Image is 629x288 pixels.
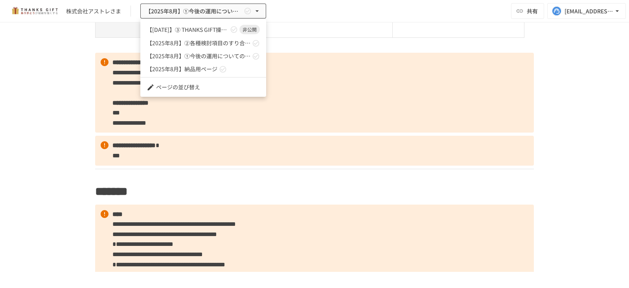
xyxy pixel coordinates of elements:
span: 【2025年8月】②各種検討項目のすり合わせ/ THANKS GIFTキックオフMTG [147,39,250,47]
span: 非公開 [239,26,260,33]
span: 【[DATE]】➂ THANKS GIFT操作説明/THANKS GIFT[PERSON_NAME] [147,26,228,34]
span: 【2025年8月】納品用ページ [147,65,217,73]
li: ページの並び替え [140,81,266,94]
span: 【2025年8月】①今後の運用についてのご案内/THANKS GIFTキックオフMTG [147,52,250,60]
